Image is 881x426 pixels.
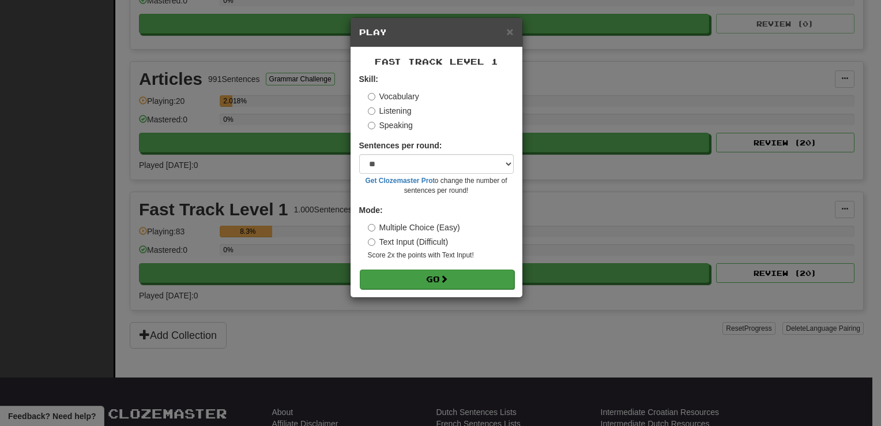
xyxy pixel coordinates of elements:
input: Vocabulary [368,93,375,100]
label: Listening [368,105,412,117]
span: Fast Track Level 1 [375,57,498,66]
button: Close [506,25,513,38]
small: to change the number of sentences per round! [359,176,514,196]
input: Multiple Choice (Easy) [368,224,375,231]
label: Multiple Choice (Easy) [368,222,460,233]
span: × [506,25,513,38]
input: Listening [368,107,375,115]
label: Speaking [368,119,413,131]
strong: Skill: [359,74,378,84]
button: Go [360,270,514,289]
input: Speaking [368,122,375,129]
a: Get Clozemaster Pro [366,177,433,185]
input: Text Input (Difficult) [368,238,375,246]
strong: Mode: [359,205,383,215]
label: Sentences per round: [359,140,442,151]
h5: Play [359,27,514,38]
small: Score 2x the points with Text Input ! [368,251,514,260]
label: Text Input (Difficult) [368,236,449,248]
label: Vocabulary [368,91,419,102]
